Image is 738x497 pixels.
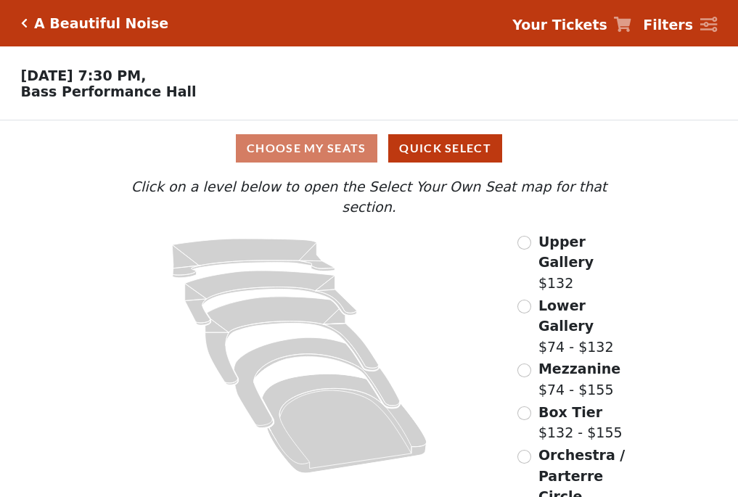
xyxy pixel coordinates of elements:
[512,17,607,33] strong: Your Tickets
[538,361,620,377] span: Mezzanine
[538,295,636,358] label: $74 - $132
[185,271,357,325] path: Lower Gallery - Seats Available: 146
[102,176,635,218] p: Click on a level below to open the Select Your Own Seat map for that section.
[263,374,427,473] path: Orchestra / Parterre Circle - Seats Available: 49
[173,239,335,278] path: Upper Gallery - Seats Available: 163
[538,297,594,334] span: Lower Gallery
[538,402,623,443] label: $132 - $155
[512,15,631,36] a: Your Tickets
[538,358,620,400] label: $74 - $155
[643,15,717,36] a: Filters
[34,15,168,32] h5: A Beautiful Noise
[538,234,594,271] span: Upper Gallery
[643,17,693,33] strong: Filters
[538,404,602,420] span: Box Tier
[538,231,636,294] label: $132
[21,18,28,28] a: Click here to go back to filters
[388,134,502,163] button: Quick Select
